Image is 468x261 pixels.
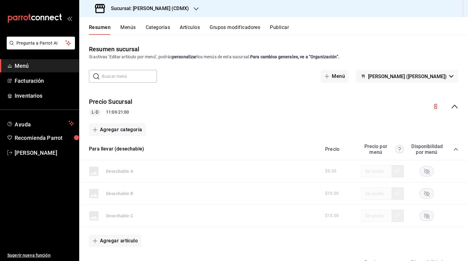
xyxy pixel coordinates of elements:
div: Precio [319,146,358,152]
div: Precio por menú [361,143,404,155]
div: Si activas ‘Editar artículo por menú’, podrás los menús de esta sucursal. [89,54,458,60]
span: Pregunta a Parrot AI [16,40,66,46]
button: Menú [321,70,349,83]
strong: personalizar [172,54,197,59]
span: [PERSON_NAME] [15,149,74,157]
button: Para llevar (desechable) [89,146,144,153]
span: [PERSON_NAME] ([PERSON_NAME]) [368,74,447,79]
a: Pregunta a Parrot AI [4,44,75,51]
button: Pregunta a Parrot AI [7,37,75,49]
h3: Sucursal: [PERSON_NAME] (CDMX) [106,5,189,12]
button: Menús [120,24,136,35]
span: Sugerir nueva función [7,252,74,259]
button: open_drawer_menu [67,16,72,21]
span: Facturación [15,77,74,85]
button: Artículos [180,24,200,35]
button: Publicar [270,24,289,35]
button: Agregar categoría [89,123,146,136]
button: [PERSON_NAME] ([PERSON_NAME]) [356,70,458,83]
button: Precio Sucursal [89,97,132,106]
button: Categorías [146,24,170,35]
button: Agregar artículo [89,234,141,247]
input: Buscar menú [102,70,157,82]
div: collapse-menu-row [79,92,468,121]
span: Inventarios [15,92,74,100]
button: Resumen [89,24,111,35]
div: Resumen sucursal [89,45,139,54]
div: Disponibilidad por menú [411,143,442,155]
span: L-D [89,109,101,115]
button: collapse-category-row [453,147,458,152]
div: navigation tabs [89,24,468,35]
strong: Para cambios generales, ve a “Organización”. [250,54,339,59]
span: Ayuda [15,120,66,127]
span: Menú [15,62,74,70]
button: Grupos modificadores [210,24,260,35]
div: 11:00 - 21:00 [89,109,132,116]
span: Recomienda Parrot [15,134,74,142]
